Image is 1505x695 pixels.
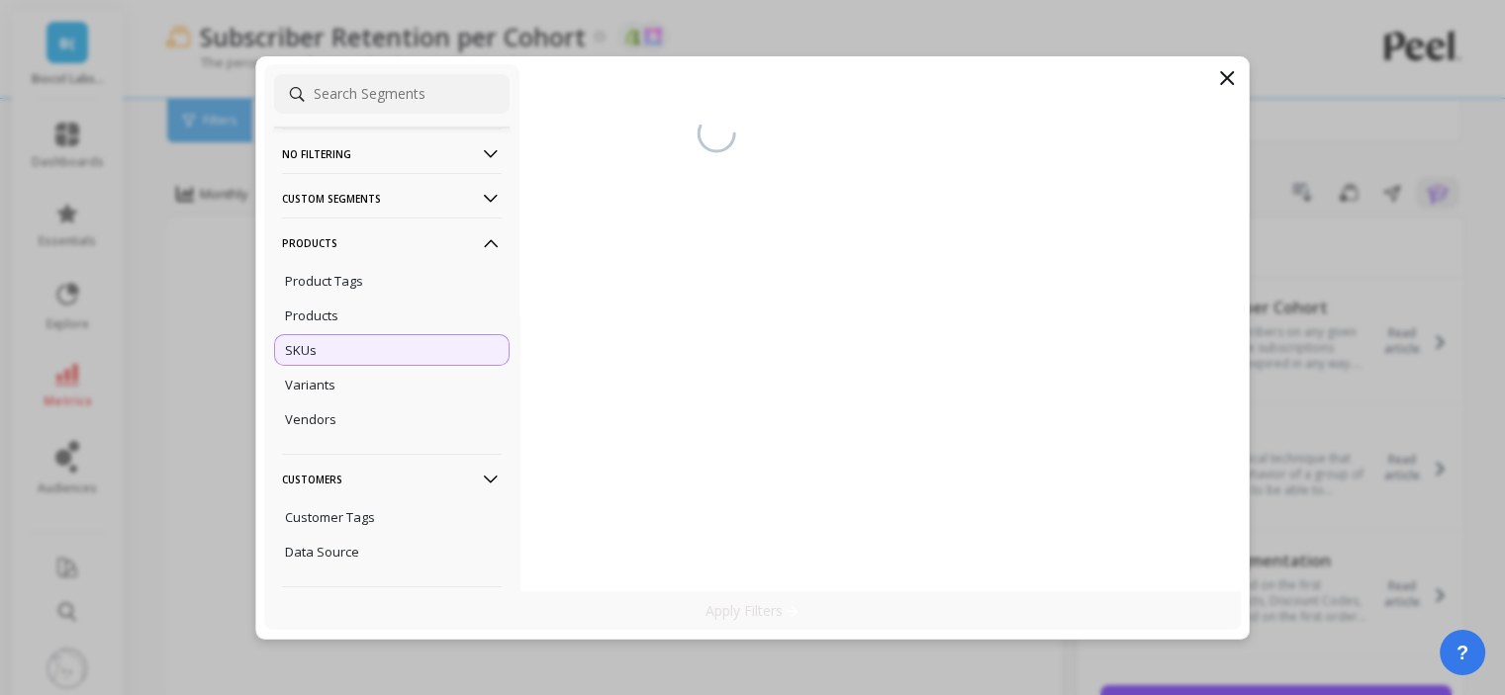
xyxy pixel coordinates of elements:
[285,376,335,393] p: Variants
[1457,639,1468,666] span: ?
[285,508,375,526] p: Customer Tags
[285,543,359,561] p: Data Source
[282,586,502,637] p: Locations
[285,306,338,324] p: Products
[285,272,363,290] p: Product Tags
[285,410,336,428] p: Vendors
[282,129,502,179] p: No filtering
[282,217,502,268] p: Products
[282,173,502,223] p: Custom Segments
[274,74,510,114] input: Search Segments
[282,454,502,504] p: Customers
[705,601,800,620] p: Apply Filters
[285,341,317,359] p: SKUs
[1440,630,1485,675] button: ?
